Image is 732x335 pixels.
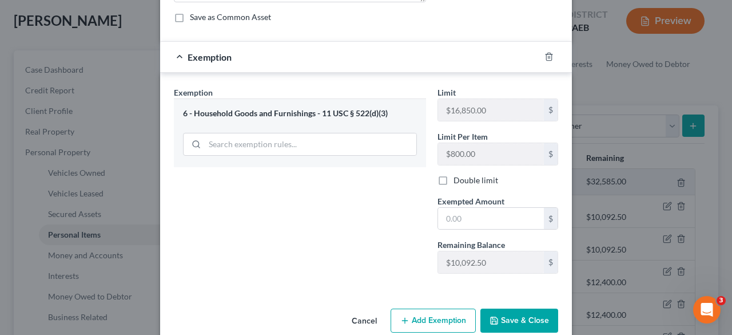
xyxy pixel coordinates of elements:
[693,296,721,324] iframe: Intercom live chat
[437,88,456,97] span: Limit
[438,251,544,273] input: --
[453,175,498,186] label: Double limit
[174,88,213,97] span: Exemption
[437,239,505,251] label: Remaining Balance
[183,108,417,119] div: 6 - Household Goods and Furnishings - 11 USC § 522(d)(3)
[438,99,544,121] input: --
[188,52,232,62] span: Exemption
[480,309,558,333] button: Save & Close
[438,208,544,230] input: 0.00
[190,11,271,23] label: Save as Common Asset
[438,143,544,165] input: --
[717,296,726,305] span: 3
[205,133,416,155] input: Search exemption rules...
[544,208,558,230] div: $
[437,196,504,206] span: Exempted Amount
[343,310,386,333] button: Cancel
[544,99,558,121] div: $
[437,131,488,143] label: Limit Per Item
[544,143,558,165] div: $
[544,251,558,273] div: $
[391,309,476,333] button: Add Exemption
